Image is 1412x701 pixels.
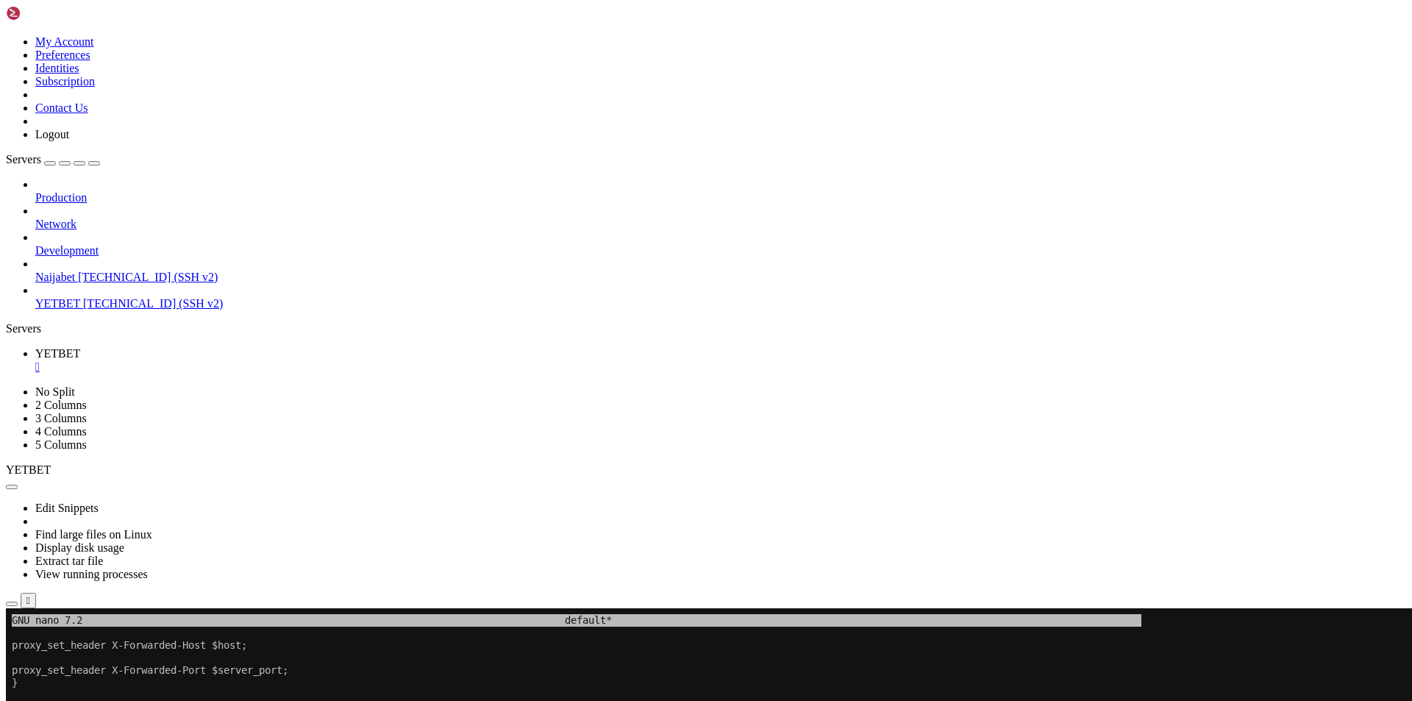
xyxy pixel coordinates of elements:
[6,153,41,166] span: Servers
[35,360,1406,374] a: 
[35,244,1406,257] a: Development
[35,438,87,451] a: 5 Columns
[35,385,75,398] a: No Split
[6,6,600,18] span: GNU nano 7.2 default
[6,369,1221,381] x-row: proxy_http_version 1.1;
[35,297,1406,310] a: YETBET [TECHNICAL_ID] (SSH v2)
[406,594,418,606] span: ^Q
[471,594,488,606] span: M-W
[35,425,87,438] a: 4 Columns
[6,143,1221,156] x-row: proxy_http_version 1.1;
[6,594,18,606] span: ^X
[6,581,1221,594] x-row: Help Write Out Where Is Cut Execute Location Undo Set Mark To Bracket Previous Back
[253,594,265,606] span: ^/
[247,581,259,594] span: ^C
[6,193,1221,206] x-row: proxy_set_header Connection 'upgrade';
[6,243,1221,256] x-row: proxy_set_header X-Real-IP $remote_addr;
[35,528,152,541] a: Find large files on Linux
[6,406,1221,419] x-row: proxy_set_header Host $host;
[6,463,51,476] span: YETBET
[78,271,218,283] span: [TECHNICAL_ID] (SSH v2)
[6,6,90,21] img: Shellngn
[6,344,1221,356] x-row: location /[DOMAIN_NAME][URL] {
[41,581,53,594] span: ^O
[35,399,87,411] a: 2 Columns
[65,356,176,368] span: [URL][DOMAIN_NAME];
[6,153,100,166] a: Servers
[6,356,1221,369] x-row: proxy_pass
[200,594,212,606] span: ^J
[165,581,176,594] span: ^K
[35,568,148,580] a: View running processes
[35,191,87,204] span: Production
[6,93,1221,106] x-row: location /api/ {
[106,594,118,606] span: ^\
[35,49,90,61] a: Preferences
[35,35,94,48] a: My Account
[35,102,88,114] a: Contact Us
[6,256,1221,268] x-row: proxy_set_header X-Forwarded-For $proxy_add_x_forwarded_for;
[159,594,171,606] span: ^U
[194,581,206,594] span: ^T
[324,594,341,606] span: M-E
[35,271,1406,284] a: Naijabet [TECHNICAL_ID] (SSH v2)
[35,191,1406,204] a: Production
[21,593,36,608] button: 
[412,581,429,594] span: M-]
[35,271,75,283] span: Naijabet
[6,281,1221,293] x-row: proxy_cache_bypass $http_upgrade;
[6,581,18,594] span: ^G
[41,594,53,606] span: ^R
[365,594,382,606] span: M-6
[35,75,95,88] a: Subscription
[83,297,223,310] span: [TECHNICAL_ID] (SSH v2)
[6,444,1221,456] x-row: proxy_set_header X-Forwarded-Proto $scheme;
[106,581,118,594] span: ^W
[6,481,1221,494] x-row: proxy_set_header X-Forwarded-Port $server_port;
[6,293,1221,306] x-row: proxy_set_header X-Forwarded-Host $host;
[6,544,1221,556] x-row: }
[35,178,1406,204] li: Production
[6,456,1221,469] x-row: proxy_cache_bypass $http_upgrade;
[347,581,365,594] span: M-A
[306,581,324,594] span: M-U
[6,218,1221,231] x-row: proxy_set_header Host $host;
[6,322,1406,335] div: Servers
[6,469,1221,481] x-row: proxy_set_header X-Forwarded-Host $host;
[6,68,1221,81] x-row: }
[35,244,99,257] span: Development
[35,218,76,230] span: Network
[26,595,30,606] div: 
[35,297,80,310] span: YETBET
[6,56,1221,68] x-row: proxy_set_header X-Forwarded-Port $server_port;
[6,118,1221,131] x-row: proxy_pass [URL];
[6,394,1221,406] x-row: proxy_set_header Connection "upgrade";
[35,218,1406,231] a: Network
[35,128,69,140] a: Logout
[488,581,506,594] span: M-Q
[35,555,103,567] a: Extract tar file
[553,581,565,594] span: ^B
[35,347,1406,374] a: YETBET
[35,347,80,360] span: YETBET
[35,502,99,514] a: Edit Snippets
[35,257,1406,284] li: Naijabet [TECHNICAL_ID] (SSH v2)
[6,168,1221,181] x-row: proxy_set_header Upgrade $http_upgrade;
[35,412,87,424] a: 3 Columns
[512,594,524,606] span: ^F
[35,284,1406,310] li: YETBET [TECHNICAL_ID] (SSH v2)
[6,268,1221,281] x-row: proxy_set_header X-Forwarded-Proto $scheme;
[6,381,1221,394] x-row: proxy_set_header Upgrade $http_upgrade;
[6,494,1221,506] x-row: }
[35,231,1406,257] li: Development
[55,531,61,544] div: (8, 42)
[6,306,1221,319] x-row: proxy_set_header X-Forwarded-Port $server_port;
[6,431,1221,444] x-row: proxy_set_header X-Forwarded-For $proxy_add_x_forwarded_for;
[6,419,1221,431] x-row: proxy_set_header X-Real-IP $remote_addr;
[35,62,79,74] a: Identities
[6,319,1221,331] x-row: }
[6,594,1221,606] x-row: Exit Read File Replace Paste Justify Go To Line Redo Copy Where Was Next Forward
[35,541,124,554] a: Display disk usage
[35,204,1406,231] li: Network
